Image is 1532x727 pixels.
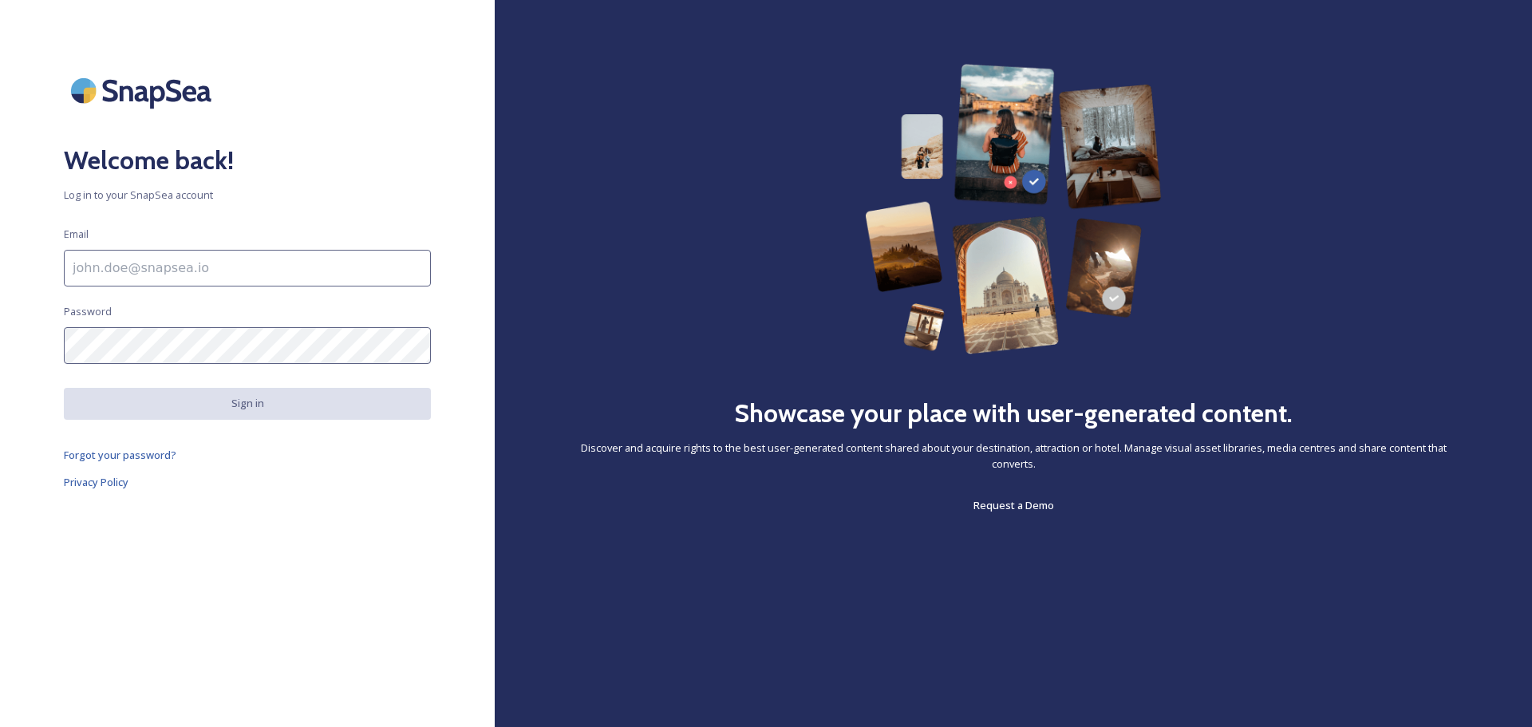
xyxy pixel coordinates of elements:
[64,475,128,489] span: Privacy Policy
[734,394,1293,433] h2: Showcase your place with user-generated content.
[64,250,431,286] input: john.doe@snapsea.io
[64,388,431,419] button: Sign in
[64,472,431,492] a: Privacy Policy
[973,498,1054,512] span: Request a Demo
[64,227,89,242] span: Email
[64,448,176,462] span: Forgot your password?
[64,141,431,180] h2: Welcome back!
[865,64,1162,354] img: 63b42ca75bacad526042e722_Group%20154-p-800.png
[973,496,1054,515] a: Request a Demo
[64,304,112,319] span: Password
[64,445,431,464] a: Forgot your password?
[559,441,1468,471] span: Discover and acquire rights to the best user-generated content shared about your destination, att...
[64,64,223,117] img: SnapSea Logo
[64,188,431,203] span: Log in to your SnapSea account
